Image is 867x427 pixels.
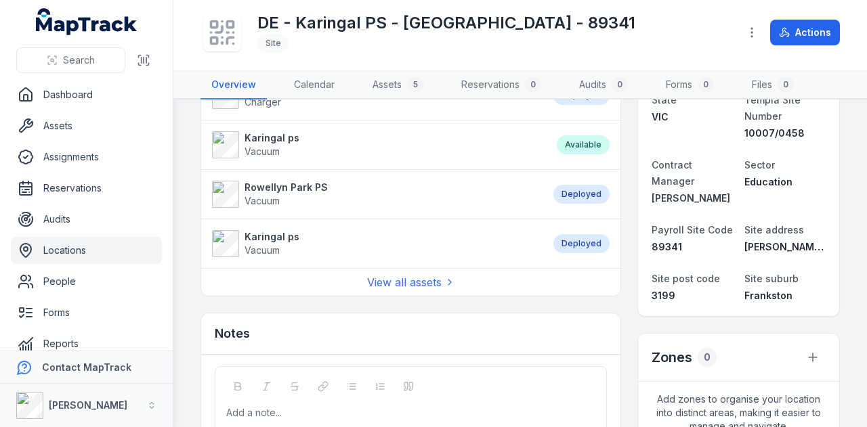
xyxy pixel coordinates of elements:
[215,324,250,343] h3: Notes
[744,290,792,301] span: Frankston
[245,195,280,206] span: Vacuum
[744,159,775,171] span: Sector
[283,71,345,99] a: Calendar
[367,274,455,290] a: View all assets
[16,47,125,73] button: Search
[36,8,138,35] a: MapTrack
[257,12,635,34] h1: DE - Karingal PS - [GEOGRAPHIC_DATA] - 89341
[744,273,799,284] span: Site suburb
[11,81,162,108] a: Dashboard
[778,76,794,93] div: 0
[42,361,131,373] strong: Contact MapTrack
[655,71,725,99] a: Forms0
[11,237,162,264] a: Locations
[49,399,127,411] strong: [PERSON_NAME]
[612,76,628,93] div: 0
[450,71,552,99] a: Reservations0
[698,348,717,367] div: 0
[362,71,434,99] a: Assets5
[744,127,805,139] span: 10007/0458
[553,234,610,253] div: Deployed
[698,76,714,93] div: 0
[212,131,543,158] a: Karingal psVacuum
[11,299,162,326] a: Forms
[568,71,639,99] a: Audits0
[245,181,328,194] strong: Rowellyn Park PS
[652,159,694,187] span: Contract Manager
[245,244,280,256] span: Vacuum
[744,224,804,235] span: Site address
[652,192,733,205] a: [PERSON_NAME]
[652,94,677,106] span: State
[741,71,805,99] a: Files0
[744,176,792,187] span: Education
[553,185,610,204] div: Deployed
[652,241,682,252] span: 89341
[407,76,423,93] div: 5
[11,206,162,233] a: Audits
[245,131,299,145] strong: Karingal ps
[245,145,280,157] span: Vacuum
[11,330,162,357] a: Reports
[652,224,733,235] span: Payroll Site Code
[11,268,162,295] a: People
[652,290,675,301] span: 3199
[212,181,540,208] a: Rowellyn Park PSVacuum
[11,112,162,139] a: Assets
[212,230,540,257] a: Karingal psVacuum
[63,53,95,67] span: Search
[245,230,299,244] strong: Karingal ps
[11,143,162,171] a: Assignments
[652,111,669,122] span: VIC
[11,175,162,202] a: Reservations
[257,34,289,53] div: Site
[245,96,281,108] span: Charger
[200,71,267,99] a: Overview
[525,76,541,93] div: 0
[652,273,720,284] span: Site post code
[652,348,692,367] h2: Zones
[770,20,840,45] button: Actions
[557,135,610,154] div: Available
